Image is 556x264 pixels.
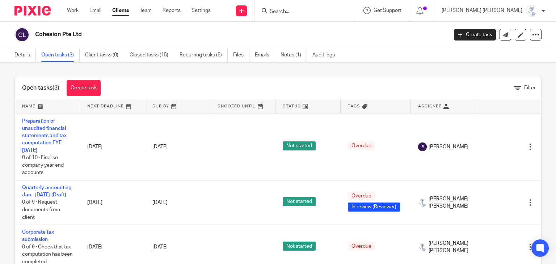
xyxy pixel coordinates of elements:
[130,48,174,62] a: Closed tasks (15)
[14,6,51,16] img: Pixie
[526,5,538,17] img: images.jfif
[348,242,375,251] span: Overdue
[283,242,316,251] span: Not started
[524,85,536,90] span: Filter
[374,8,401,13] span: Get Support
[152,144,168,149] span: [DATE]
[233,48,249,62] a: Files
[152,200,168,205] span: [DATE]
[269,9,334,15] input: Search
[80,180,145,225] td: [DATE]
[22,200,60,220] span: 0 of 9 · Request documents from client
[191,7,211,14] a: Settings
[112,7,129,14] a: Clients
[89,7,101,14] a: Email
[348,192,375,201] span: Overdue
[348,203,400,212] span: In review (Reviewer)
[418,198,427,207] img: images.jfif
[429,195,469,210] span: [PERSON_NAME] [PERSON_NAME]
[180,48,228,62] a: Recurring tasks (5)
[41,48,80,62] a: Open tasks (3)
[22,119,67,153] a: Preparation of unaudited financial statements and tax computation FYE [DATE]
[283,141,316,150] span: Not started
[429,240,469,255] span: [PERSON_NAME] [PERSON_NAME]
[67,80,101,96] a: Create task
[418,142,427,151] img: svg%3E
[312,48,340,62] a: Audit logs
[140,7,152,14] a: Team
[14,48,36,62] a: Details
[22,155,64,175] span: 0 of 10 · Finalise company year end accounts
[22,230,54,242] a: Corporate tax submission
[52,85,59,91] span: (3)
[442,7,522,14] p: [PERSON_NAME] [PERSON_NAME]
[283,197,316,206] span: Not started
[85,48,124,62] a: Client tasks (0)
[283,104,301,108] span: Status
[152,244,168,250] span: [DATE]
[80,114,145,180] td: [DATE]
[22,84,59,92] h1: Open tasks
[454,29,496,41] a: Create task
[348,141,375,150] span: Overdue
[281,48,307,62] a: Notes (1)
[14,27,30,42] img: svg%3E
[67,7,79,14] a: Work
[348,104,360,108] span: Tags
[218,104,256,108] span: Snoozed Until
[255,48,275,62] a: Emails
[429,143,468,150] span: [PERSON_NAME]
[35,31,362,38] h2: Cohesion Pte Ltd
[163,7,181,14] a: Reports
[418,243,427,251] img: images.jfif
[22,185,71,197] a: Quarterly accounting Jan - [DATE] (Draft)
